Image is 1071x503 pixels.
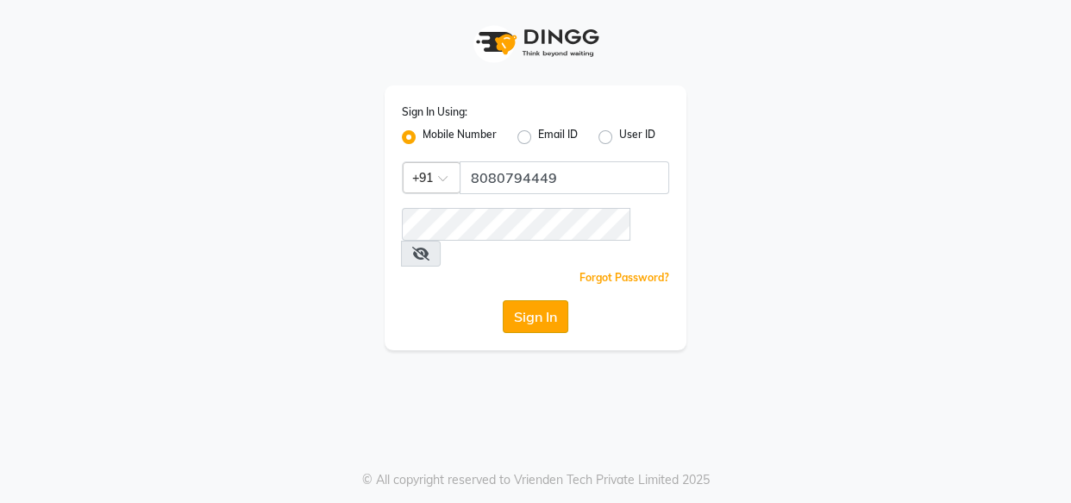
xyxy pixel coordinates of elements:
[467,17,604,68] img: logo1.svg
[538,127,578,148] label: Email ID
[423,127,497,148] label: Mobile Number
[402,208,630,241] input: Username
[503,300,568,333] button: Sign In
[619,127,655,148] label: User ID
[460,161,669,194] input: Username
[579,271,669,284] a: Forgot Password?
[402,104,467,120] label: Sign In Using:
